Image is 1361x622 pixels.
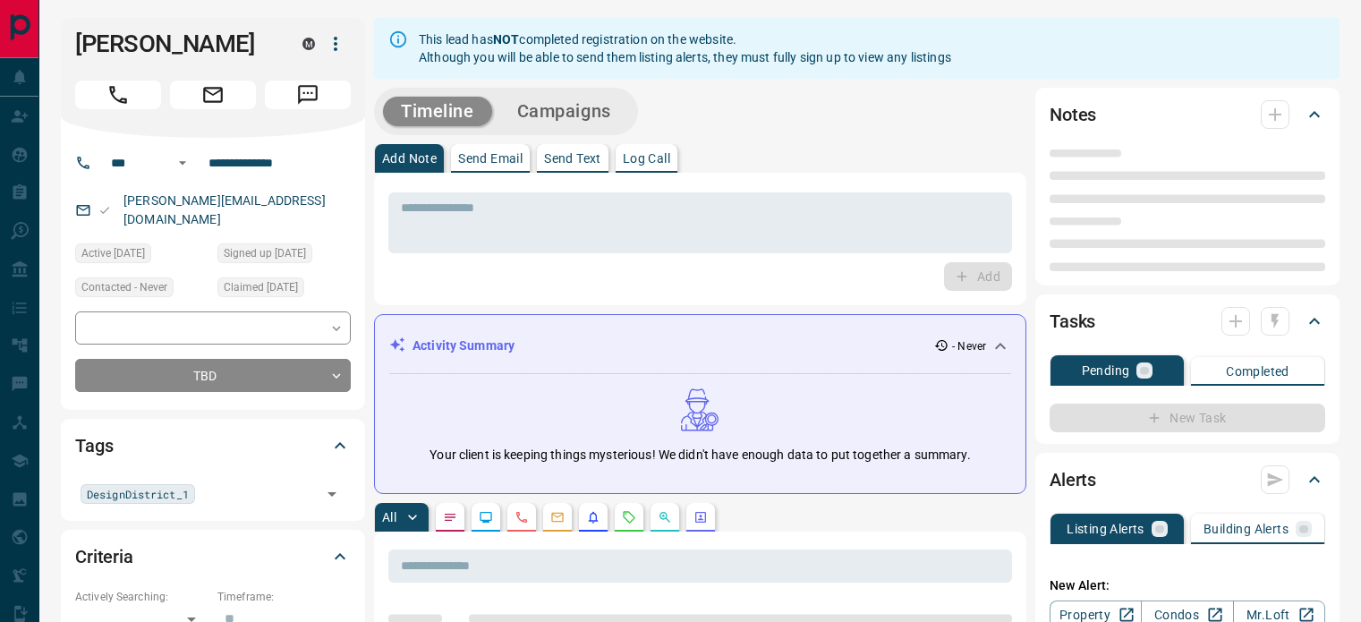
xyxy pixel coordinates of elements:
p: Pending [1082,364,1130,377]
button: Open [172,152,193,174]
p: Your client is keeping things mysterious! We didn't have enough data to put together a summary. [430,446,970,464]
span: DesignDistrict_1 [87,485,189,503]
span: Active [DATE] [81,244,145,262]
button: Campaigns [499,97,629,126]
span: Email [170,81,256,109]
p: Listing Alerts [1067,523,1144,535]
p: Log Call [623,152,670,165]
span: Message [265,81,351,109]
p: - Never [952,338,986,354]
h2: Notes [1050,100,1096,129]
span: Claimed [DATE] [224,278,298,296]
svg: Listing Alerts [586,510,600,524]
p: Building Alerts [1204,523,1289,535]
div: Alerts [1050,458,1325,501]
div: Criteria [75,535,351,578]
p: Completed [1226,365,1289,378]
div: Activity Summary- Never [389,329,1011,362]
h2: Tasks [1050,307,1095,336]
svg: Lead Browsing Activity [479,510,493,524]
p: Actively Searching: [75,589,208,605]
strong: NOT [493,32,519,47]
p: Activity Summary [413,337,515,355]
h2: Criteria [75,542,133,571]
button: Timeline [383,97,492,126]
p: New Alert: [1050,576,1325,595]
svg: Emails [550,510,565,524]
svg: Notes [443,510,457,524]
span: Signed up [DATE] [224,244,306,262]
svg: Calls [515,510,529,524]
svg: Opportunities [658,510,672,524]
div: Tue May 24 2022 [217,277,351,302]
p: Add Note [382,152,437,165]
h2: Tags [75,431,113,460]
div: Notes [1050,93,1325,136]
div: This lead has completed registration on the website. Although you will be able to send them listi... [419,23,951,73]
span: Contacted - Never [81,278,167,296]
div: Tasks [1050,300,1325,343]
div: mrloft.ca [302,38,315,50]
div: Tue May 24 2022 [75,243,208,268]
p: Send Text [544,152,601,165]
p: Send Email [458,152,523,165]
svg: Email Valid [98,204,111,217]
p: All [382,511,396,524]
h2: Alerts [1050,465,1096,494]
div: Tue May 24 2022 [217,243,351,268]
p: Timeframe: [217,589,351,605]
div: Tags [75,424,351,467]
svg: Requests [622,510,636,524]
button: Open [319,481,345,507]
a: [PERSON_NAME][EMAIL_ADDRESS][DOMAIN_NAME] [123,193,326,226]
div: TBD [75,359,351,392]
svg: Agent Actions [693,510,708,524]
h1: [PERSON_NAME] [75,30,276,58]
span: Call [75,81,161,109]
